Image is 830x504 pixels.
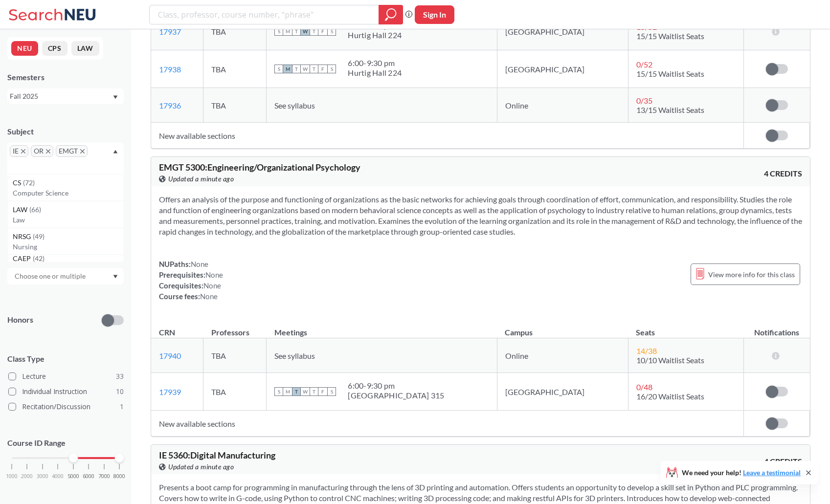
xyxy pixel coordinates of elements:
[80,149,85,153] svg: X to remove pill
[7,314,33,326] p: Honors
[67,474,79,479] span: 5000
[310,65,318,73] span: T
[23,178,35,187] span: ( 72 )
[113,474,125,479] span: 8000
[159,259,223,302] div: NUPaths: Prerequisites: Corequisites: Course fees:
[301,65,310,73] span: W
[743,468,801,477] a: Leave a testimonial
[708,268,795,281] span: View more info for this class
[283,387,292,396] span: M
[318,387,327,396] span: F
[200,292,218,301] span: None
[46,149,50,153] svg: X to remove pill
[318,27,327,36] span: F
[8,370,124,383] label: Lecture
[83,474,94,479] span: 6000
[116,386,124,397] span: 10
[21,474,33,479] span: 2000
[159,194,802,237] section: Offers an analysis of the purpose and functioning of organizations as the basic networks for achi...
[7,268,124,285] div: Dropdown arrow
[292,65,301,73] span: T
[52,474,64,479] span: 4000
[274,101,315,110] span: See syllabus
[415,5,454,24] button: Sign In
[159,351,181,360] a: 17940
[159,65,181,74] a: 17938
[497,88,628,123] td: Online
[56,145,88,157] span: EMGTX to remove pill
[203,338,267,373] td: TBA
[31,145,53,157] span: ORX to remove pill
[21,149,25,153] svg: X to remove pill
[348,391,444,400] div: [GEOGRAPHIC_DATA] 315
[292,27,301,36] span: T
[7,88,124,104] div: Fall 2025Dropdown arrow
[348,58,402,68] div: 6:00 - 9:30 pm
[159,450,275,460] span: IE 5360 : Digital Manufacturing
[157,6,372,23] input: Class, professor, course number, "phrase"
[13,215,123,225] p: Law
[203,13,267,50] td: TBA
[98,474,110,479] span: 7000
[13,204,29,215] span: LAW
[348,381,444,391] div: 6:00 - 9:30 pm
[205,270,223,279] span: None
[301,27,310,36] span: W
[33,254,45,263] span: ( 42 )
[274,27,283,36] span: S
[301,387,310,396] span: W
[159,27,181,36] a: 17937
[310,387,318,396] span: T
[11,41,38,56] button: NEU
[168,174,234,184] span: Updated a minute ago
[10,270,92,282] input: Choose one or multiple
[497,50,628,88] td: [GEOGRAPHIC_DATA]
[636,60,652,69] span: 0 / 52
[203,281,221,290] span: None
[159,101,181,110] a: 17936
[13,242,123,252] p: Nursing
[274,351,315,360] span: See syllabus
[13,177,23,188] span: CS
[159,162,360,173] span: EMGT 5300 : Engineering/Organizational Psychology
[29,205,41,214] span: ( 66 )
[120,401,124,412] span: 1
[7,126,124,137] div: Subject
[6,474,18,479] span: 1000
[497,317,628,338] th: Campus
[13,231,33,242] span: NRSG
[13,253,33,264] span: CAEP
[113,150,118,153] svg: Dropdown arrow
[497,13,628,50] td: [GEOGRAPHIC_DATA]
[628,317,744,338] th: Seats
[8,400,124,413] label: Recitation/Discussion
[168,461,234,472] span: Updated a minute ago
[37,474,48,479] span: 3000
[10,145,28,157] span: IEX to remove pill
[151,123,744,149] td: New available sections
[274,387,283,396] span: S
[33,232,45,241] span: ( 49 )
[764,168,802,179] span: 4 CREDITS
[744,317,810,338] th: Notifications
[203,317,267,338] th: Professors
[42,41,67,56] button: CPS
[283,27,292,36] span: M
[636,392,704,401] span: 16/20 Waitlist Seats
[497,338,628,373] td: Online
[310,27,318,36] span: T
[327,65,336,73] span: S
[113,95,118,99] svg: Dropdown arrow
[636,69,704,78] span: 15/15 Waitlist Seats
[7,72,124,83] div: Semesters
[636,31,704,41] span: 15/15 Waitlist Seats
[159,387,181,396] a: 17939
[10,91,112,102] div: Fall 2025
[8,385,124,398] label: Individual Instruction
[348,30,402,40] div: Hurtig Hall 224
[636,346,657,355] span: 14 / 38
[636,105,704,114] span: 13/15 Waitlist Seats
[283,65,292,73] span: M
[191,260,208,268] span: None
[292,387,301,396] span: T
